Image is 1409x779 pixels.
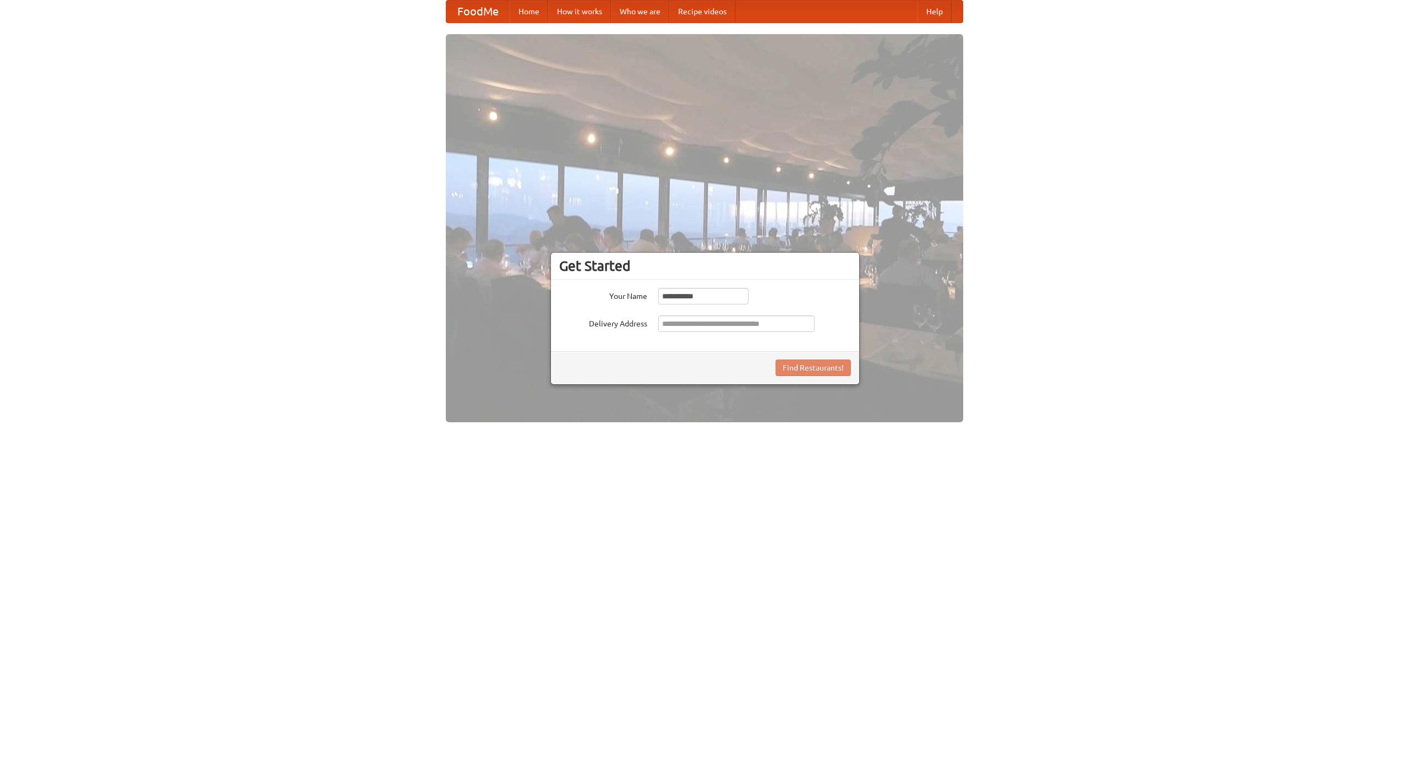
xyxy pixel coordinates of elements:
a: Recipe videos [669,1,735,23]
a: How it works [548,1,611,23]
button: Find Restaurants! [776,359,851,376]
label: Delivery Address [559,315,647,329]
h3: Get Started [559,258,851,274]
a: Who we are [611,1,669,23]
a: Help [918,1,952,23]
a: Home [510,1,548,23]
a: FoodMe [446,1,510,23]
label: Your Name [559,288,647,302]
